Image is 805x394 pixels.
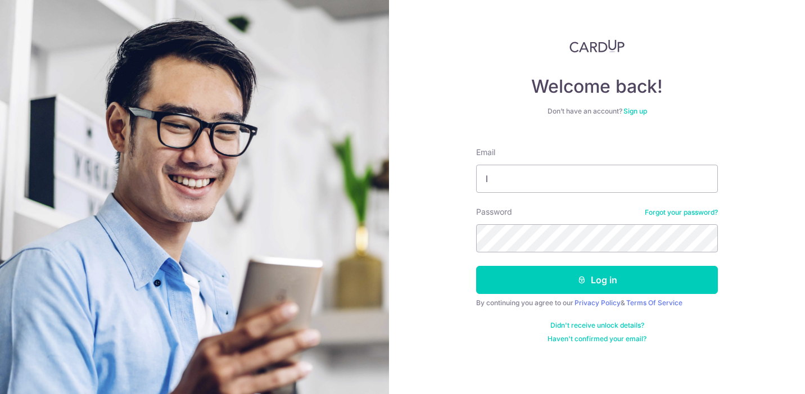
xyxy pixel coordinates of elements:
h4: Welcome back! [476,75,718,98]
a: Sign up [623,107,647,115]
a: Privacy Policy [575,298,621,307]
button: Log in [476,266,718,294]
input: Enter your Email [476,165,718,193]
a: Haven't confirmed your email? [548,334,646,343]
img: CardUp Logo [569,39,625,53]
a: Didn't receive unlock details? [550,321,644,330]
div: Don’t have an account? [476,107,718,116]
label: Email [476,147,495,158]
div: By continuing you agree to our & [476,298,718,307]
a: Forgot your password? [645,208,718,217]
label: Password [476,206,512,218]
a: Terms Of Service [626,298,682,307]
